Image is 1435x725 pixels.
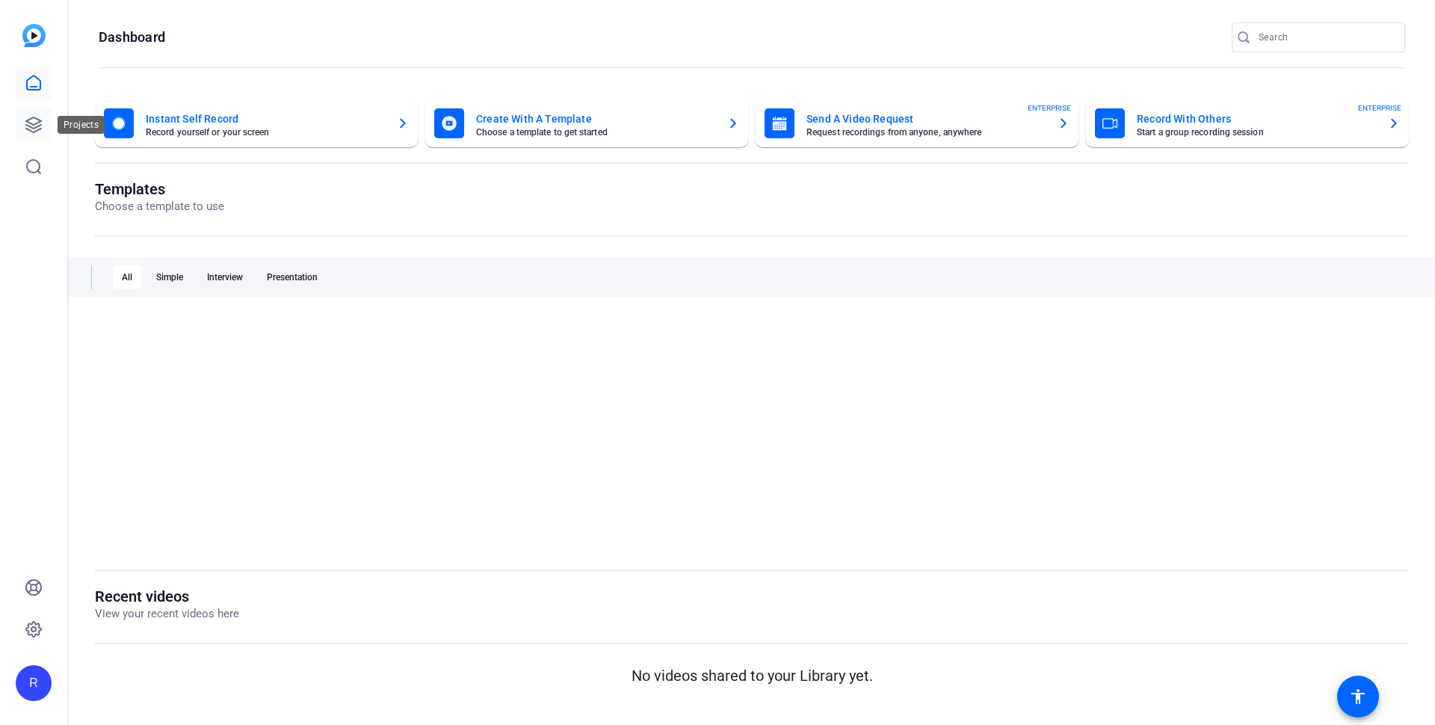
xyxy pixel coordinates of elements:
mat-card-title: Create With A Template [476,110,715,128]
div: All [113,265,141,289]
div: Simple [147,265,192,289]
mat-card-title: Instant Self Record [146,110,385,128]
input: Search [1259,28,1393,46]
div: R [16,665,52,701]
button: Record With OthersStart a group recording sessionENTERPRISE [1086,99,1409,147]
h1: Recent videos [95,587,239,605]
mat-card-subtitle: Record yourself or your screen [146,128,385,137]
mat-card-subtitle: Request recordings from anyone, anywhere [806,128,1046,137]
mat-card-title: Send A Video Request [806,110,1046,128]
span: ENTERPRISE [1028,102,1071,114]
p: Choose a template to use [95,198,224,215]
h1: Templates [95,180,224,198]
div: Presentation [258,265,327,289]
span: ENTERPRISE [1358,102,1401,114]
mat-card-subtitle: Choose a template to get started [476,128,715,137]
img: blue-gradient.svg [22,24,46,47]
mat-card-subtitle: Start a group recording session [1137,128,1376,137]
p: No videos shared to your Library yet. [95,664,1409,687]
button: Create With A TemplateChoose a template to get started [425,99,748,147]
div: Projects [58,116,105,134]
mat-icon: accessibility [1349,688,1367,706]
div: Interview [198,265,252,289]
p: View your recent videos here [95,605,239,623]
mat-card-title: Record With Others [1137,110,1376,128]
button: Send A Video RequestRequest recordings from anyone, anywhereENTERPRISE [756,99,1078,147]
button: Instant Self RecordRecord yourself or your screen [95,99,418,147]
h1: Dashboard [99,28,165,46]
